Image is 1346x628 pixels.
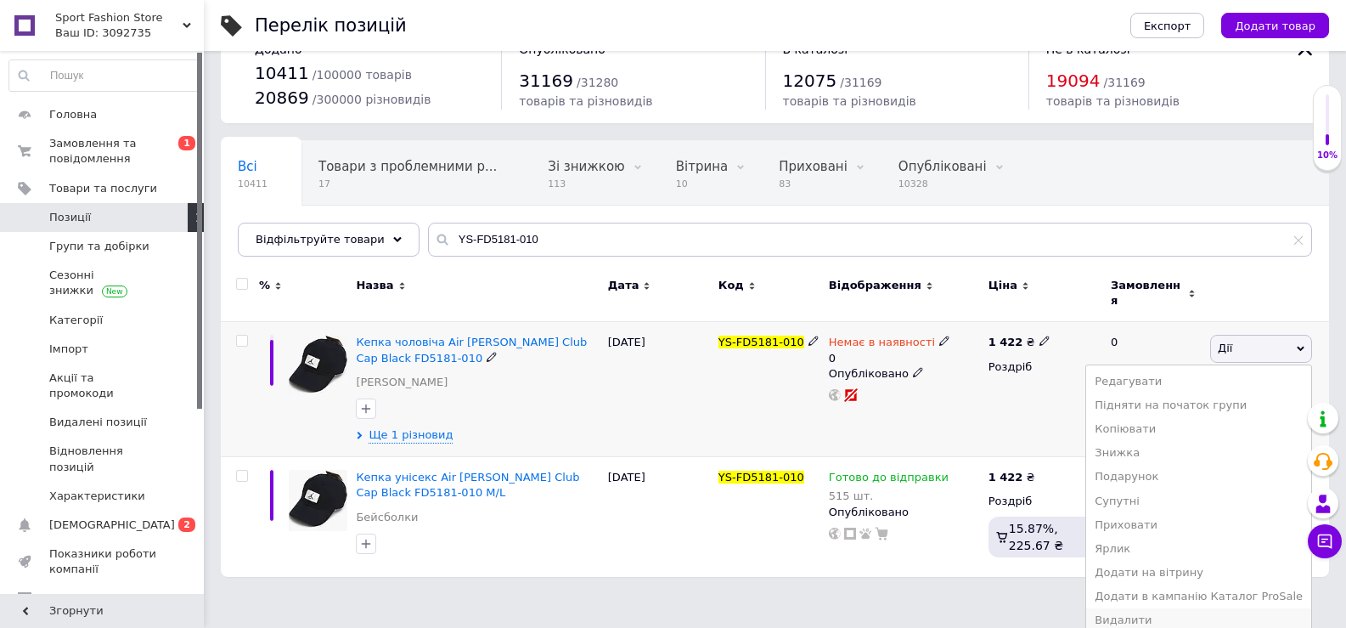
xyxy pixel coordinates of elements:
span: Товари та послуги [49,181,157,196]
button: Чат з покупцем [1308,524,1342,558]
li: Подарунок [1086,465,1311,489]
div: ₴ [988,335,1050,350]
span: Код [718,278,744,293]
span: товарів та різновидів [783,94,916,108]
span: Ціна [988,278,1017,293]
span: Автозаповнення характе... [238,223,419,239]
li: Копіювати [1086,417,1311,441]
input: Пошук по назві позиції, артикулу і пошуковим запитам [428,223,1312,257]
div: Опубліковано [829,366,980,382]
li: Редагувати [1086,370,1311,393]
div: 0 [1101,322,1206,457]
span: Ще 1 різновид [369,427,453,444]
span: Вітрина [676,159,728,174]
span: Дії [1218,342,1232,354]
span: Додати товар [1235,20,1315,32]
li: Підняти на початок групи [1086,393,1311,417]
span: / 31280 [577,76,618,89]
div: Опубліковано [829,505,980,520]
span: Відгуки [49,591,93,607]
span: Sport Fashion Store [55,10,183,25]
span: Замовлення та повідомлення [49,136,157,167]
div: Перелік позицій [255,17,407,35]
span: 19094 [1046,71,1101,91]
div: 0 [829,335,950,365]
span: Імпорт [49,342,88,357]
span: Товари з проблемними р... [318,159,497,174]
li: Знижка [1086,441,1311,465]
span: 20869 [255,88,309,108]
div: Роздріб [988,359,1096,375]
div: 515 шт. [829,489,949,502]
span: / 31169 [840,76,881,89]
img: Кепка чоловіча Air Jordan Club Cap Black FD5181-010 [289,470,347,531]
div: [DATE] [604,457,714,577]
span: [DEMOGRAPHIC_DATA] [49,518,175,533]
a: [PERSON_NAME] [356,375,448,390]
span: Дата [608,278,639,293]
span: 113 [548,178,624,190]
span: 10328 [898,178,987,190]
li: Додати в кампанію Каталог ProSale [1086,585,1311,608]
span: Відфільтруйте товари [256,233,385,246]
span: YS-FD5181-010 [718,471,804,484]
div: ₴ [988,470,1035,485]
span: Головна [49,107,97,122]
a: Кепка унісекс Air [PERSON_NAME] Club Cap Black FD5181-010 M/L [356,471,579,499]
li: Супутні [1086,489,1311,513]
span: Замовлення [1111,278,1184,308]
span: 10 [676,178,728,190]
img: Кепка чоловіча Air Jordan Club Cap Black FD5181-010 [289,335,347,396]
span: Акції та промокоди [49,371,157,401]
div: 10% [1314,150,1341,161]
a: Кепка чоловіча Air [PERSON_NAME] Club Cap Black FD5181-010 [356,336,587,364]
span: Характеристики [49,489,145,504]
div: [DATE] [604,322,714,457]
span: 15.87%, 225.67 ₴ [1009,522,1063,552]
button: Додати товар [1221,13,1329,38]
span: Відновлення позицій [49,444,157,474]
li: Додати на вітрину [1086,561,1311,585]
span: товарів та різновидів [1046,94,1180,108]
span: товарів та різновидів [519,94,652,108]
span: Сезонні знижки [49,268,157,298]
span: / 300000 різновидів [313,93,431,106]
span: 1 [178,136,195,150]
input: Пошук [9,60,200,91]
span: 10411 [255,63,309,83]
span: Зі знижкою [548,159,624,174]
span: / 100000 товарів [313,68,412,82]
div: Роздріб [988,494,1096,509]
span: 17 [318,178,497,190]
span: / 31169 [1104,76,1146,89]
span: Групи та добірки [49,239,149,254]
span: Позиції [49,210,91,225]
span: 31169 [519,71,573,91]
span: Немає в наявності [829,336,935,354]
span: Експорт [1144,20,1191,32]
span: Приховані [779,159,848,174]
button: Експорт [1130,13,1205,38]
a: Бейсболки [356,510,418,525]
span: Відображення [829,278,921,293]
span: Опубліковані [898,159,987,174]
div: Ваш ID: 3092735 [55,25,204,41]
span: YS-FD5181-010 [718,336,804,348]
b: 1 422 [988,471,1023,484]
span: Показники роботи компанії [49,546,157,577]
div: Товари з проблемними різновидами [301,141,531,206]
span: 2 [178,518,195,532]
span: Всі [238,159,257,174]
span: 12075 [783,71,837,91]
li: Ярлик [1086,537,1311,561]
span: 10411 [238,178,268,190]
span: % [259,278,270,293]
b: 1 422 [988,336,1023,348]
li: Приховати [1086,513,1311,537]
span: 83 [779,178,848,190]
div: Автозаповнення характеристик [221,206,453,270]
span: Категорії [49,313,103,328]
span: Назва [356,278,393,293]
